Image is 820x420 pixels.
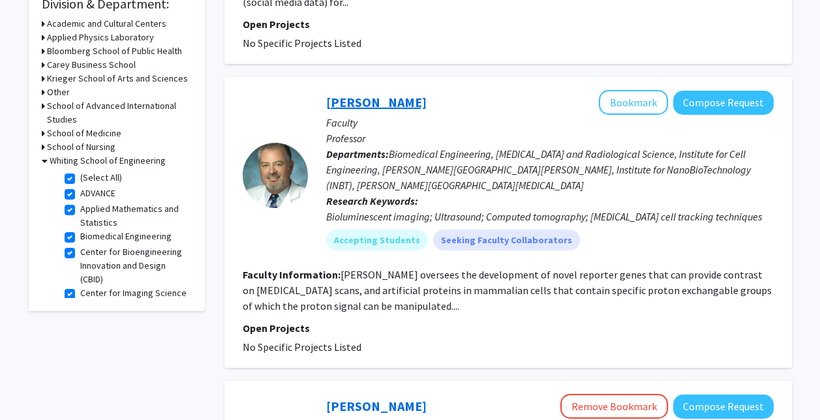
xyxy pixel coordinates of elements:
button: Add Jeff Bulte to Bookmarks [599,90,668,115]
mat-chip: Seeking Faculty Collaborators [433,230,580,250]
label: (Select All) [80,171,122,185]
mat-chip: Accepting Students [326,230,428,250]
label: Center for Imaging Science [80,286,187,300]
b: Departments: [326,147,389,160]
button: Compose Request to Claire Hur [673,395,774,419]
p: Open Projects [243,16,774,32]
span: Biomedical Engineering, [MEDICAL_DATA] and Radiological Science, Institute for Cell Engineering, ... [326,147,751,192]
h3: School of Advanced International Studies [47,99,192,127]
h3: Whiting School of Engineering [50,154,166,168]
button: Remove Bookmark [560,394,668,419]
button: Compose Request to Jeff Bulte [673,91,774,115]
h3: Applied Physics Laboratory [47,31,154,44]
b: Faculty Information: [243,268,341,281]
span: No Specific Projects Listed [243,340,361,353]
p: Open Projects [243,320,774,336]
h3: Academic and Cultural Centers [47,17,166,31]
p: Professor [326,130,774,146]
h3: Other [47,85,70,99]
label: Center for Bioengineering Innovation and Design (CBID) [80,245,189,286]
div: Bioluminescent imaging; Ultrasound; Computed tomography; [MEDICAL_DATA] cell tracking techniques [326,209,774,224]
label: Biomedical Engineering [80,230,172,243]
a: [PERSON_NAME] [326,398,427,414]
h3: Bloomberg School of Public Health [47,44,182,58]
h3: School of Nursing [47,140,115,154]
h3: Carey Business School [47,58,136,72]
b: Research Keywords: [326,194,418,207]
fg-read-more: [PERSON_NAME] oversees the development of novel reporter genes that can provide contrast on [MEDI... [243,268,772,312]
span: No Specific Projects Listed [243,37,361,50]
p: Faculty [326,115,774,130]
a: [PERSON_NAME] [326,94,427,110]
h3: School of Medicine [47,127,121,140]
label: Applied Mathematics and Statistics [80,202,189,230]
iframe: Chat [10,361,55,410]
h3: Krieger School of Arts and Sciences [47,72,188,85]
label: ADVANCE [80,187,115,200]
